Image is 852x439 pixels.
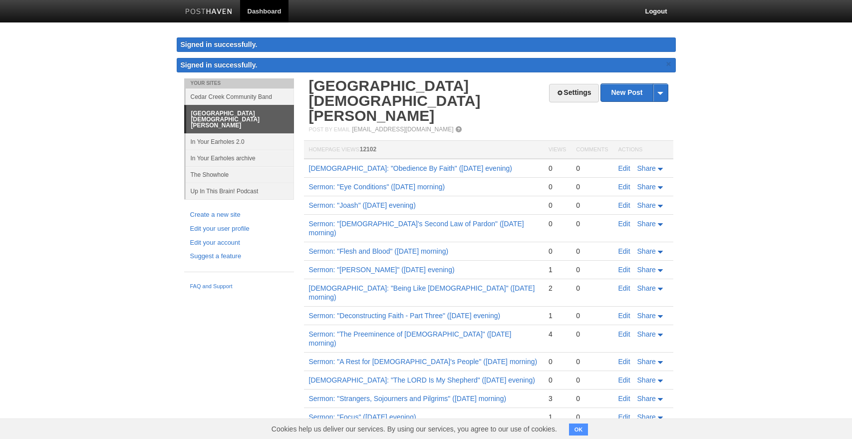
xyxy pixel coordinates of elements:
div: 0 [576,284,608,293]
div: 0 [576,219,608,228]
a: Sermon: "Flesh and Blood" ([DATE] morning) [309,247,449,255]
a: [DEMOGRAPHIC_DATA]: "The LORD Is My Shepherd" ([DATE] evening) [309,376,535,384]
span: Share [637,266,656,274]
span: Signed in successfully. [181,61,258,69]
span: Share [637,376,656,384]
div: 2 [549,284,566,293]
div: 0 [549,201,566,210]
a: Edit [618,330,630,338]
div: 0 [576,247,608,256]
a: Edit [618,312,630,320]
span: Share [637,220,656,228]
div: Signed in successfully. [177,37,676,52]
span: Share [637,284,656,292]
div: 0 [549,247,566,256]
th: Comments [571,141,613,159]
div: 0 [576,311,608,320]
div: 1 [549,413,566,422]
a: × [664,58,673,70]
div: 0 [576,330,608,339]
a: New Post [601,84,667,101]
th: Homepage Views [304,141,544,159]
img: Posthaven-bar [185,8,233,16]
div: 0 [576,164,608,173]
div: 1 [549,311,566,320]
a: Edit [618,358,630,366]
a: Up In This Brain! Podcast [186,183,294,199]
a: [GEOGRAPHIC_DATA][DEMOGRAPHIC_DATA][PERSON_NAME] [309,77,481,124]
a: Sermon: "Joash" ([DATE] evening) [309,201,416,209]
a: FAQ and Support [190,282,288,291]
a: The Showhole [186,166,294,183]
span: Share [637,312,656,320]
span: Share [637,395,656,403]
li: Your Sites [184,78,294,88]
a: Edit [618,266,630,274]
span: Cookies help us deliver our services. By using our services, you agree to our use of cookies. [262,419,567,439]
div: 3 [549,394,566,403]
span: Share [637,183,656,191]
a: Sermon: "A Rest for [DEMOGRAPHIC_DATA]'s People" ([DATE] morning) [309,358,538,366]
a: In Your Earholes archive [186,150,294,166]
a: Edit [618,183,630,191]
a: Edit your account [190,238,288,248]
div: 0 [576,413,608,422]
a: Cedar Creek Community Band [186,88,294,105]
a: [DEMOGRAPHIC_DATA]: "Being Like [DEMOGRAPHIC_DATA]" ([DATE] morning) [309,284,535,301]
th: Actions [613,141,673,159]
a: Edit [618,201,630,209]
a: Sermon: "The Preeminence of [DEMOGRAPHIC_DATA]" ([DATE] morning) [309,330,512,347]
span: Post by Email [309,126,350,132]
a: Edit [618,395,630,403]
span: Share [637,413,656,421]
a: Sermon: "Deconstructing Faith - Part Three" ([DATE] evening) [309,312,501,320]
div: 0 [576,394,608,403]
a: [GEOGRAPHIC_DATA][DEMOGRAPHIC_DATA][PERSON_NAME] [186,105,294,133]
button: OK [569,424,588,436]
div: 0 [549,182,566,191]
a: Suggest a feature [190,251,288,262]
a: Edit [618,247,630,255]
div: 0 [576,357,608,366]
a: Sermon: "Focus" ([DATE] evening) [309,413,416,421]
a: Edit [618,284,630,292]
div: 0 [576,376,608,385]
a: Edit [618,220,630,228]
a: Edit [618,164,630,172]
a: Create a new site [190,210,288,220]
span: 12102 [360,146,376,153]
div: 0 [549,357,566,366]
span: Share [637,330,656,338]
div: 0 [549,376,566,385]
a: Sermon: "Eye Conditions" ([DATE] morning) [309,183,445,191]
a: Edit [618,376,630,384]
a: Settings [549,84,598,102]
a: Sermon: "[PERSON_NAME]" ([DATE] evening) [309,266,455,274]
div: 0 [576,201,608,210]
a: Sermon: "Strangers, Sojourners and Pilgrims" ([DATE] morning) [309,395,507,403]
div: 0 [549,219,566,228]
span: Share [637,358,656,366]
a: Sermon: "[DEMOGRAPHIC_DATA]'s Second Law of Pardon" ([DATE] morning) [309,220,524,237]
div: 0 [549,164,566,173]
th: Views [544,141,571,159]
a: Edit [618,413,630,421]
span: Share [637,247,656,255]
div: 1 [549,265,566,274]
div: 0 [576,265,608,274]
a: [DEMOGRAPHIC_DATA]: "Obedience By Faith" ([DATE] evening) [309,164,513,172]
span: Share [637,201,656,209]
span: Share [637,164,656,172]
div: 4 [549,330,566,339]
a: Edit your user profile [190,224,288,234]
a: In Your Earholes 2.0 [186,133,294,150]
a: [EMAIL_ADDRESS][DOMAIN_NAME] [352,126,453,133]
div: 0 [576,182,608,191]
